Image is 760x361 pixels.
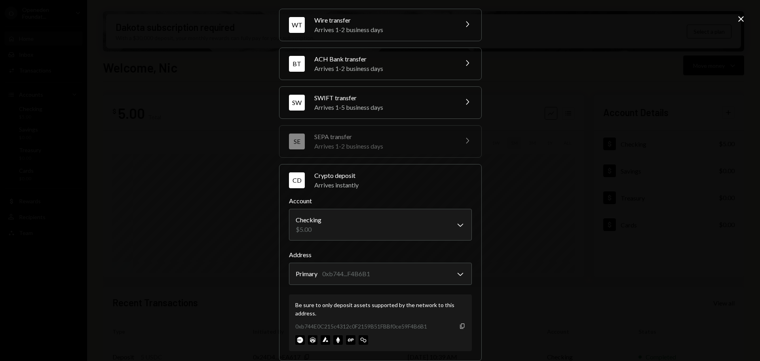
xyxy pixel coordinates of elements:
div: BT [289,56,305,72]
img: optimism-mainnet [346,335,355,345]
div: Arrives instantly [314,180,472,190]
div: Be sure to only deposit assets supported by the network to this address. [295,301,465,317]
img: base-mainnet [295,335,305,345]
img: arbitrum-mainnet [308,335,317,345]
button: Address [289,263,472,285]
img: ethereum-mainnet [333,335,343,345]
div: 0xb744...F4B6B1 [322,269,370,279]
div: CDCrypto depositArrives instantly [289,196,472,351]
div: SW [289,95,305,111]
div: CD [289,172,305,188]
button: Account [289,209,472,241]
img: avalanche-mainnet [321,335,330,345]
button: SWSWIFT transferArrives 1-5 business days [279,87,481,118]
div: Wire transfer [314,15,453,25]
div: 0xb744E0C215c4312c0F2159B51FBBf0ce59F4B6B1 [295,322,427,330]
button: BTACH Bank transferArrives 1-2 business days [279,48,481,80]
div: SWIFT transfer [314,93,453,103]
button: SESEPA transferArrives 1-2 business days [279,126,481,157]
div: Arrives 1-2 business days [314,141,453,151]
div: Crypto deposit [314,171,472,180]
img: polygon-mainnet [359,335,368,345]
div: Arrives 1-5 business days [314,103,453,112]
div: SE [289,134,305,149]
label: Account [289,196,472,206]
div: Arrives 1-2 business days [314,25,453,34]
div: Arrives 1-2 business days [314,64,453,73]
div: ACH Bank transfer [314,54,453,64]
button: CDCrypto depositArrives instantly [279,164,481,196]
div: WT [289,17,305,33]
label: Address [289,250,472,260]
div: SEPA transfer [314,132,453,141]
button: WTWire transferArrives 1-2 business days [279,9,481,41]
